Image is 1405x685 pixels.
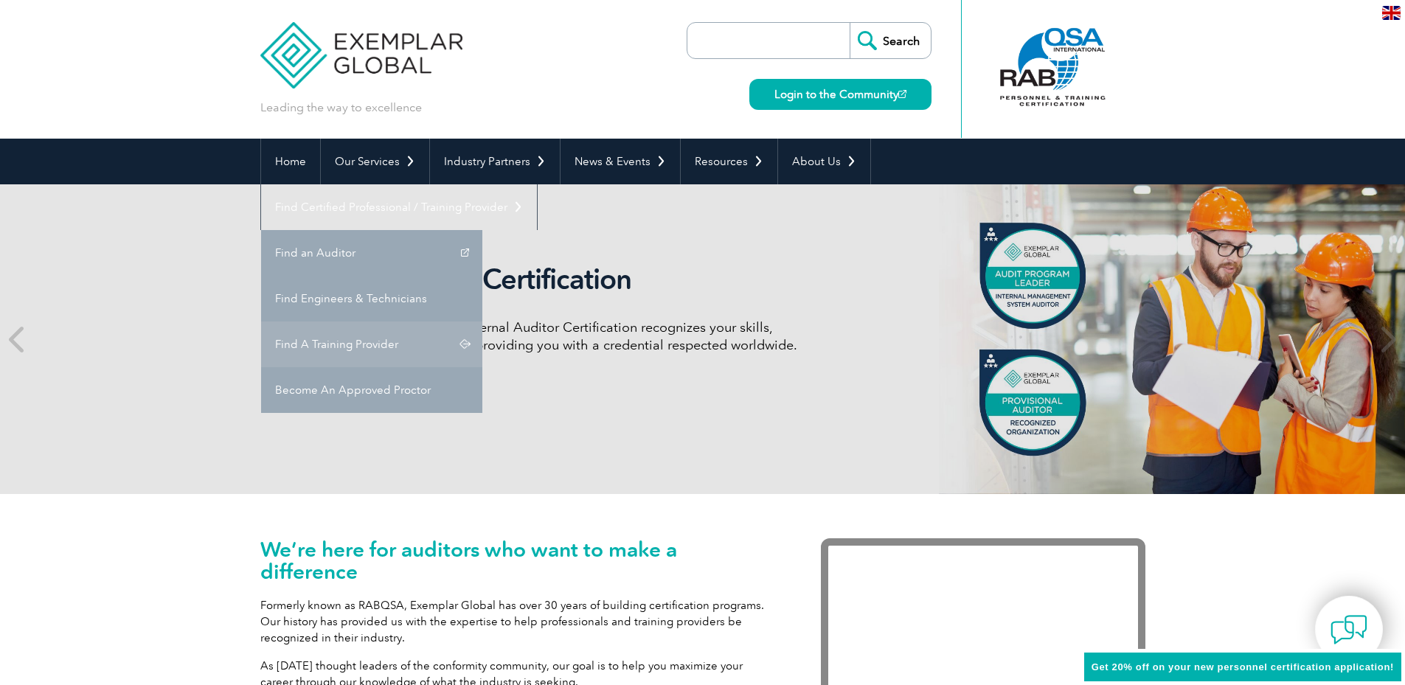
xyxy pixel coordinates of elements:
p: Discover how our redesigned Internal Auditor Certification recognizes your skills, achievements, ... [282,319,836,354]
p: Formerly known as RABQSA, Exemplar Global has over 30 years of building certification programs. O... [260,597,777,646]
a: Find Certified Professional / Training Provider [261,184,537,230]
img: en [1382,6,1401,20]
img: contact-chat.png [1331,611,1367,648]
a: About Us [778,139,870,184]
a: Our Services [321,139,429,184]
p: Leading the way to excellence [260,100,422,116]
h2: Internal Auditor Certification [282,262,836,296]
a: Login to the Community [749,79,932,110]
a: Find an Auditor [261,230,482,276]
a: Find Engineers & Technicians [261,276,482,321]
a: News & Events [561,139,680,184]
a: Industry Partners [430,139,560,184]
img: open_square.png [898,90,906,98]
span: Get 20% off on your new personnel certification application! [1092,661,1394,672]
a: Resources [681,139,777,184]
a: Become An Approved Proctor [261,367,482,413]
a: Home [261,139,320,184]
h1: We’re here for auditors who want to make a difference [260,538,777,583]
a: Find A Training Provider [261,321,482,367]
input: Search [850,23,931,58]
